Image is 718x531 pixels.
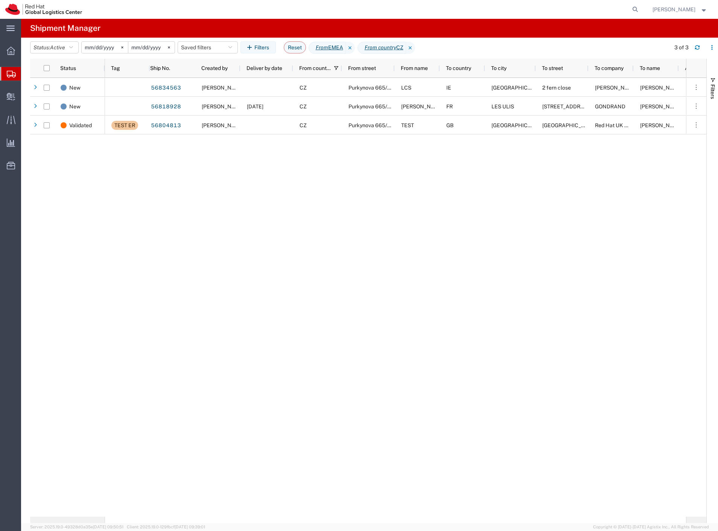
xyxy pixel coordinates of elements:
[348,65,376,71] span: From street
[175,525,205,529] span: [DATE] 09:39:01
[640,122,683,128] span: John X
[127,525,205,529] span: Client: 2025.19.0-129fbcf
[491,122,545,128] span: LONDON
[542,65,563,71] span: To street
[652,5,708,14] button: [PERSON_NAME]
[595,103,625,110] span: GONDRAND
[299,65,331,71] span: From country
[685,65,707,71] span: Assign to
[365,44,396,52] i: From country
[595,122,642,128] span: Red Hat UK Limited
[202,122,245,128] span: Kirk Newcross
[69,116,92,135] span: Validated
[178,41,238,53] button: Saved filters
[111,65,120,71] span: Tag
[674,44,689,52] div: 3 of 3
[446,85,451,91] span: IE
[151,120,181,132] a: 56804813
[542,122,596,128] span: Peninsular House
[595,65,624,71] span: To company
[640,65,660,71] span: To name
[69,78,81,97] span: New
[491,103,514,110] span: LES ULIS
[300,122,307,128] span: CZ
[595,85,638,91] span: Shaza Aldawamneh
[491,85,545,91] span: Cork
[150,65,170,71] span: Ship No.
[309,42,346,54] span: From EMEA
[30,41,79,53] button: Status:Active
[710,84,716,99] span: Filters
[284,41,306,53] button: Reset
[151,82,181,94] a: 56834563
[446,103,453,110] span: FR
[348,103,395,110] span: Purkynova 665/115
[151,101,181,113] a: 56818928
[60,65,76,71] span: Status
[593,524,709,530] span: Copyright © [DATE]-[DATE] Agistix Inc., All Rights Reserved
[30,19,100,38] h4: Shipment Manager
[401,122,414,128] span: TEST
[246,65,282,71] span: Deliver by date
[300,103,307,110] span: CZ
[357,42,406,54] span: From country CZ
[50,44,65,50] span: Active
[202,85,245,91] span: Sona Mala
[240,41,276,53] button: Filters
[93,525,123,529] span: [DATE] 09:50:51
[316,44,328,52] i: From
[542,103,592,110] span: 3 avenue de l’Amazonie
[491,65,507,71] span: To city
[653,5,695,14] span: Filip Lizuch
[348,85,395,91] span: Purkynova 665/115
[446,65,471,71] span: To country
[401,103,444,110] span: Amy Marrich
[300,85,307,91] span: CZ
[5,4,82,15] img: logo
[446,122,453,128] span: GB
[201,65,228,71] span: Created by
[128,42,175,53] input: Not set
[82,42,128,53] input: Not set
[202,103,245,110] span: Sona Mala
[401,85,411,91] span: LCS
[348,122,395,128] span: Purkynova 665/115
[69,97,81,116] span: New
[542,85,571,91] span: 2 fern close
[30,525,123,529] span: Server: 2025.19.0-49328d0a35e
[401,65,428,71] span: From name
[114,121,135,130] div: TEST ER
[247,103,263,110] span: 10/14/2025
[640,85,683,91] span: Shaza Aldawamneh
